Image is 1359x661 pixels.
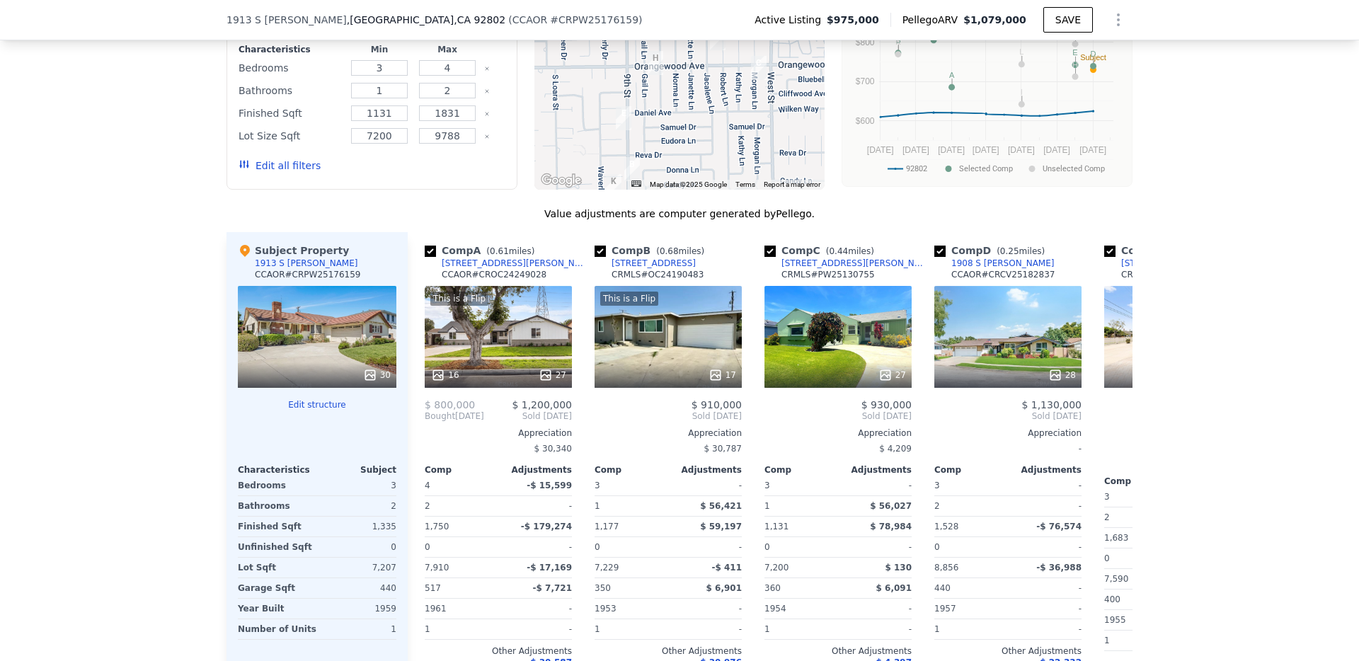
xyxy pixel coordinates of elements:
div: 1 [425,619,495,639]
span: $ 4,209 [879,444,912,454]
span: Bought [425,410,455,422]
div: 11882 9th St [624,157,640,181]
button: Clear [484,111,490,117]
div: 11432 Kearney Way [606,174,621,198]
text: $800 [856,38,875,47]
div: Other Adjustments [764,645,912,657]
div: CRMLS # PW25130755 [781,269,875,280]
span: # CRPW25176159 [550,14,638,25]
span: 7,200 [764,563,789,573]
div: 1 [595,619,665,639]
text: $700 [856,76,875,86]
div: Appreciation [764,427,912,439]
div: 1 [1104,631,1175,650]
div: Other Adjustments [425,645,572,657]
span: 1,131 [764,522,789,531]
span: Sold [DATE] [595,410,742,422]
div: - [671,619,742,639]
span: 3 [595,481,600,490]
div: Appreciation [934,427,1082,439]
div: Bedrooms [238,476,314,495]
div: 11511 Margie Ln [648,51,663,75]
button: Show Options [1104,6,1132,34]
span: $ 56,421 [700,501,742,511]
div: - [671,599,742,619]
div: 1959 [320,599,396,619]
span: $ 30,340 [534,444,572,454]
div: Comp C [764,243,880,258]
text: D [1091,50,1096,58]
div: Comp E [1104,243,1219,258]
span: 1,683 [1104,533,1128,543]
div: Garage Sqft [238,578,314,598]
div: 2 [320,496,396,516]
span: 350 [595,583,611,593]
div: - [1104,450,1251,470]
div: - [1011,599,1082,619]
div: 1 [934,619,1005,639]
div: Adjustments [498,464,572,476]
span: $ 6,091 [876,583,912,593]
a: [STREET_ADDRESS][PERSON_NAME] [425,258,589,269]
span: $ 1,130,000 [1021,399,1082,410]
span: 4 [425,481,430,490]
span: 517 [425,583,441,593]
div: 16 [431,368,459,382]
a: [STREET_ADDRESS][PERSON_NAME] [764,258,929,269]
text: [DATE] [973,145,999,155]
text: $600 [856,116,875,126]
span: ( miles) [991,246,1050,256]
span: 0 [1104,553,1110,563]
div: - [671,476,742,495]
span: 8,856 [934,563,958,573]
img: Google [538,171,585,190]
text: [DATE] [1079,145,1106,155]
div: 11542 Morgan Ln [751,56,767,80]
span: $ 30,787 [704,444,742,454]
div: 1908 S [PERSON_NAME] [951,258,1054,269]
div: 1955 [1104,610,1175,630]
text: [DATE] [1043,145,1070,155]
span: 7,590 [1104,574,1128,584]
span: 3 [934,481,940,490]
div: - [841,476,912,495]
div: - [1011,619,1082,639]
span: 400 [1104,594,1120,604]
span: 0.25 [1000,246,1019,256]
text: [DATE] [902,145,929,155]
div: 27 [539,368,566,382]
div: 1 [595,496,665,516]
div: Finished Sqft [238,517,314,536]
div: 11472 Presidio Way [616,106,631,130]
div: - [1011,537,1082,557]
div: [DATE] [425,410,484,422]
div: Comp D [934,243,1050,258]
span: 3 [1104,492,1110,502]
div: 0 [320,537,396,557]
div: Characteristics [238,464,317,476]
div: Comp [1104,476,1178,487]
div: 1 [322,619,396,639]
div: CRMLS # SW25131465 [1121,269,1215,280]
div: 1,335 [320,517,396,536]
button: Clear [484,88,490,94]
span: $ 910,000 [692,399,742,410]
div: - [501,599,572,619]
div: [STREET_ADDRESS][PERSON_NAME] [442,258,589,269]
div: CCAOR # CROC24249028 [442,269,546,280]
div: Comp [764,464,838,476]
div: 1954 [764,599,835,619]
div: Subject Property [238,243,349,258]
text: E [1072,48,1077,57]
span: , [GEOGRAPHIC_DATA] [347,13,505,27]
span: 7,229 [595,563,619,573]
div: Max [416,44,478,55]
span: $ 6,901 [706,583,742,593]
span: 0 [425,542,430,552]
div: 1957 [934,599,1005,619]
div: Subject [317,464,396,476]
div: Number of Units [238,619,316,639]
text: 92802 [906,164,927,173]
div: Comp A [425,243,540,258]
div: 2 [425,496,495,516]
